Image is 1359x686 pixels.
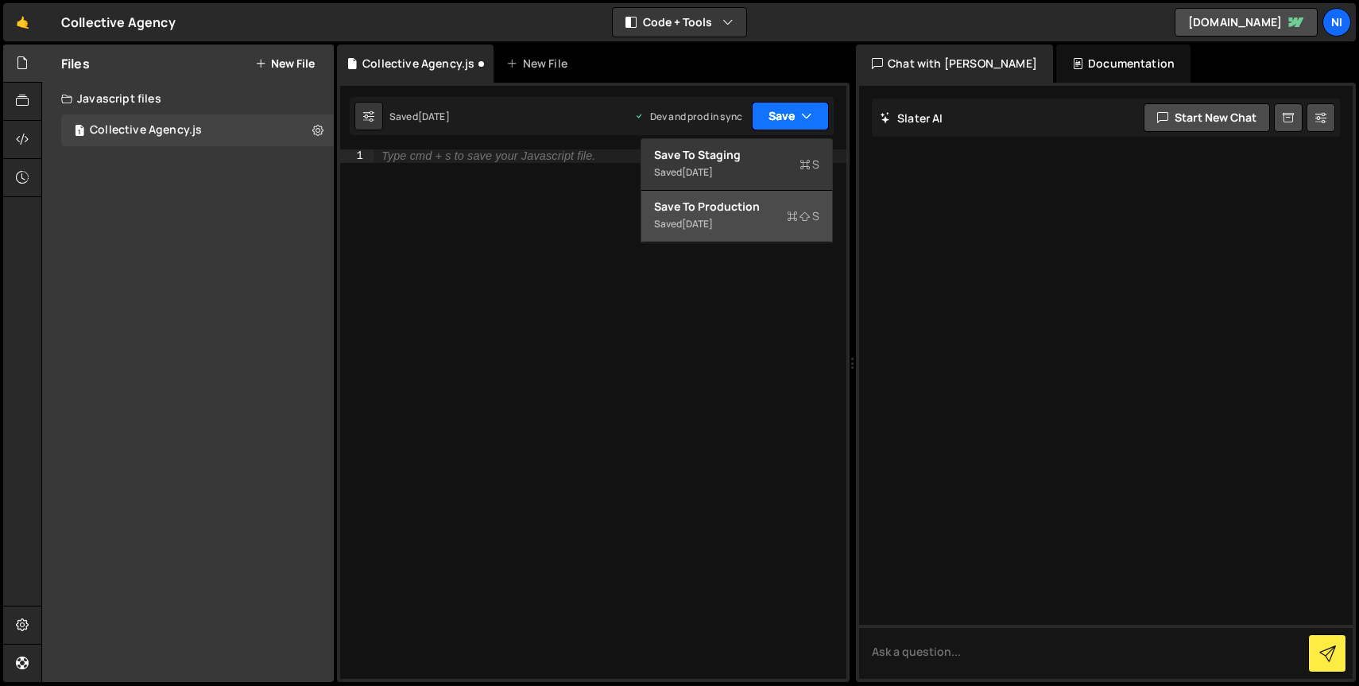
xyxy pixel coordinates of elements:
[362,56,474,72] div: Collective Agency.js
[682,165,713,179] div: [DATE]
[682,217,713,231] div: [DATE]
[654,199,819,215] div: Save to Production
[340,149,374,163] div: 1
[654,163,819,182] div: Saved
[613,8,746,37] button: Code + Tools
[1322,8,1351,37] a: Ni
[641,191,832,242] button: Save to ProductionS Saved[DATE]
[75,126,84,138] span: 1
[389,110,450,123] div: Saved
[61,13,176,32] div: Collective Agency
[61,55,90,72] h2: Files
[1144,103,1270,132] button: Start new chat
[654,147,819,163] div: Save to Staging
[1056,45,1191,83] div: Documentation
[654,215,819,234] div: Saved
[856,45,1053,83] div: Chat with [PERSON_NAME]
[634,110,742,123] div: Dev and prod in sync
[3,3,42,41] a: 🤙
[641,139,832,191] button: Save to StagingS Saved[DATE]
[880,110,943,126] h2: Slater AI
[752,102,829,130] button: Save
[800,157,819,172] span: S
[381,150,595,162] div: Type cmd + s to save your Javascript file.
[90,123,202,138] div: Collective Agency.js
[42,83,334,114] div: Javascript files
[418,110,450,123] div: [DATE]
[787,208,819,224] span: S
[506,56,573,72] div: New File
[255,57,315,70] button: New File
[61,114,334,146] div: 15723/41774.js
[1175,8,1318,37] a: [DOMAIN_NAME]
